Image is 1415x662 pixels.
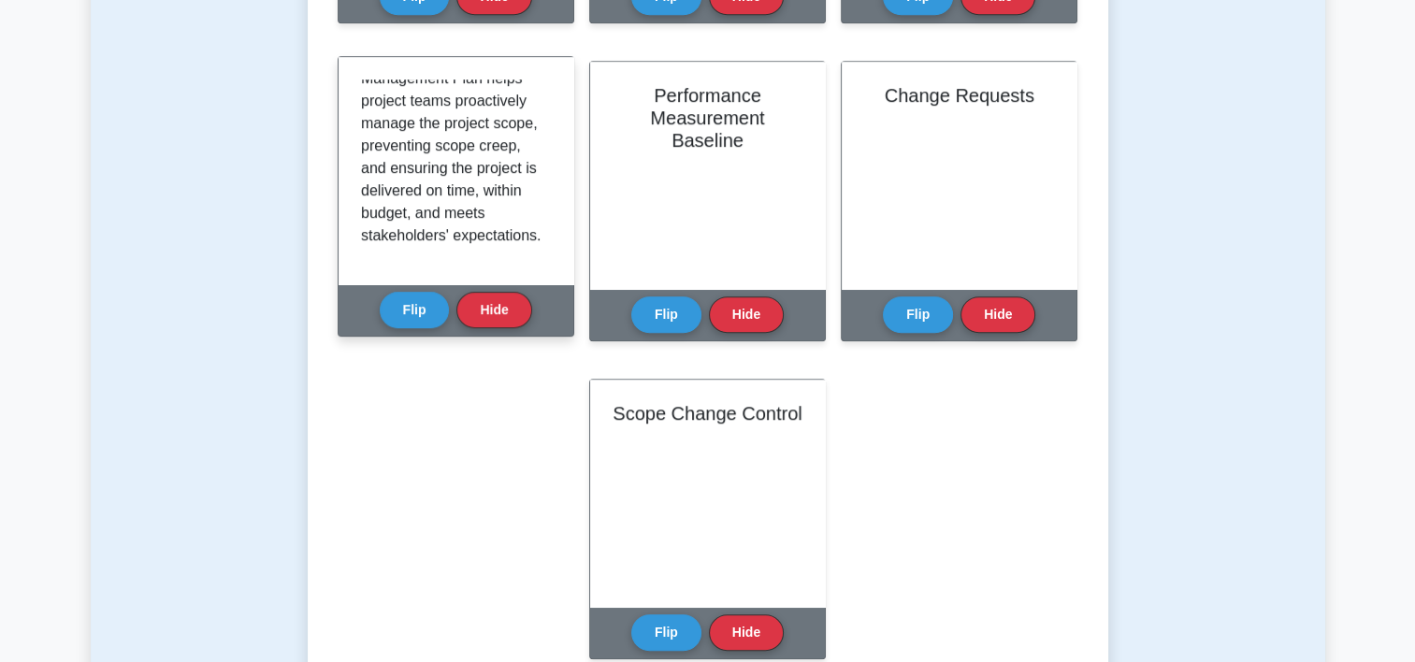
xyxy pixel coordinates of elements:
[613,84,802,151] h2: Performance Measurement Baseline
[631,296,701,333] button: Flip
[631,614,701,651] button: Flip
[960,296,1035,333] button: Hide
[883,296,953,333] button: Flip
[380,292,450,328] button: Flip
[456,292,531,328] button: Hide
[864,84,1054,107] h2: Change Requests
[709,296,784,333] button: Hide
[709,614,784,651] button: Hide
[613,402,802,425] h2: Scope Change Control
